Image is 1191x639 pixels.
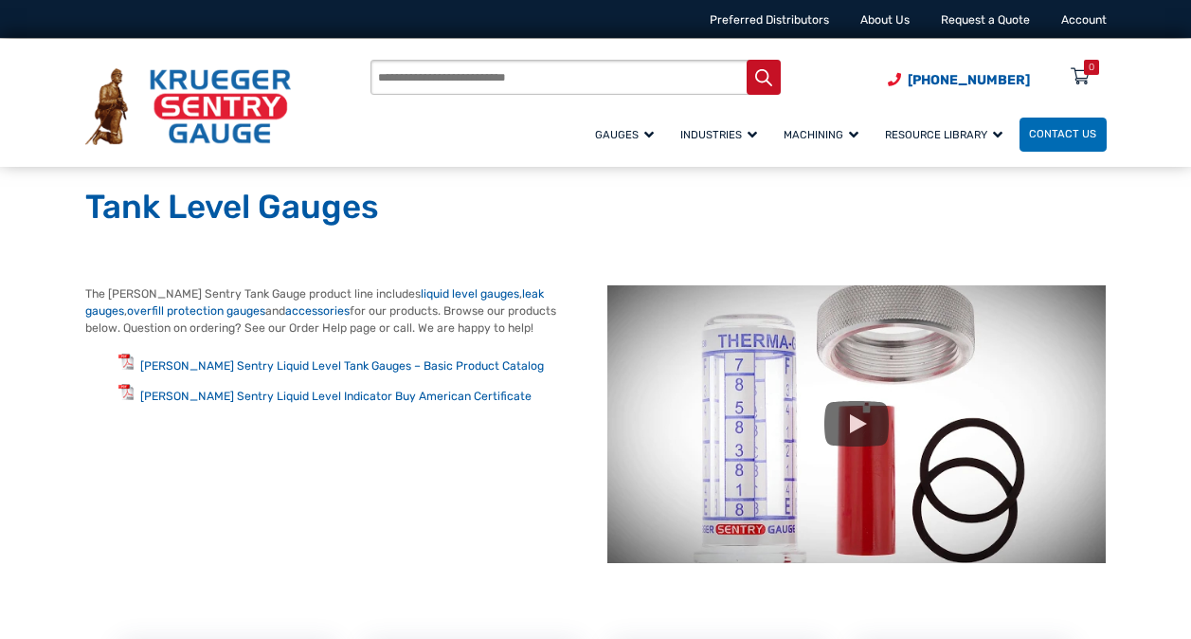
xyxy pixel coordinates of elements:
[85,187,1107,228] h1: Tank Level Gauges
[421,287,519,301] a: liquid level gauges
[671,115,774,154] a: Industries
[908,72,1030,88] span: [PHONE_NUMBER]
[875,115,1020,154] a: Resource Library
[1061,13,1107,27] a: Account
[680,128,757,141] span: Industries
[1089,60,1094,75] div: 0
[127,304,265,318] a: overfill protection gauges
[140,359,544,373] a: [PERSON_NAME] Sentry Liquid Level Tank Gauges – Basic Product Catalog
[860,13,910,27] a: About Us
[85,287,544,318] a: leak gauges
[595,128,654,141] span: Gauges
[1029,127,1096,140] span: Contact Us
[888,70,1030,90] a: Phone Number (920) 434-8860
[941,13,1030,27] a: Request a Quote
[85,285,584,338] p: The [PERSON_NAME] Sentry Tank Gauge product line includes , , and for our products. Browse our pr...
[586,115,671,154] a: Gauges
[885,128,1002,141] span: Resource Library
[774,115,875,154] a: Machining
[1020,118,1107,152] a: Contact Us
[285,304,350,318] a: accessories
[710,13,829,27] a: Preferred Distributors
[784,128,858,141] span: Machining
[607,285,1106,564] img: Tank Level Gauges
[140,390,532,403] a: [PERSON_NAME] Sentry Liquid Level Indicator Buy American Certificate
[85,68,291,144] img: Krueger Sentry Gauge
